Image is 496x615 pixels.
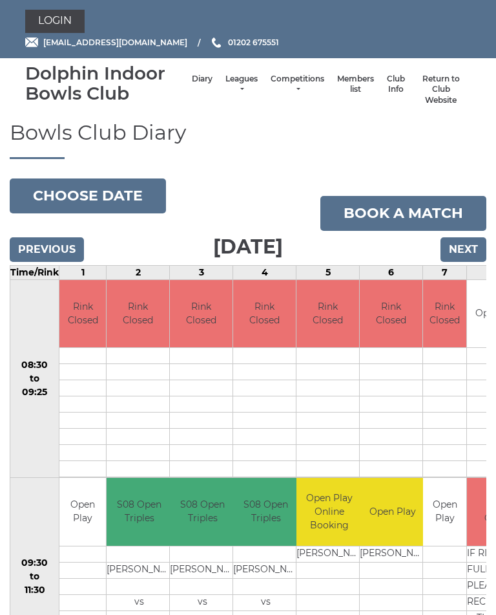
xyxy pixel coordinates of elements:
[423,478,466,546] td: Open Play
[107,594,172,610] td: vs
[296,265,360,279] td: 5
[10,178,166,213] button: Choose date
[170,280,232,348] td: Rink Closed
[107,562,172,578] td: [PERSON_NAME]
[212,38,221,48] img: Phone us
[423,280,466,348] td: Rink Closed
[25,10,85,33] a: Login
[337,74,374,95] a: Members list
[296,546,362,562] td: [PERSON_NAME]
[387,74,405,95] a: Club Info
[10,265,59,279] td: Time/Rink
[233,265,296,279] td: 4
[360,265,423,279] td: 6
[360,280,422,348] td: Rink Closed
[233,478,298,546] td: S08 Open Triples
[170,562,235,578] td: [PERSON_NAME]
[59,265,107,279] td: 1
[170,265,233,279] td: 3
[360,546,425,562] td: [PERSON_NAME]
[423,265,467,279] td: 7
[418,74,464,106] a: Return to Club Website
[320,196,486,231] a: Book a match
[10,121,486,158] h1: Bowls Club Diary
[296,280,359,348] td: Rink Closed
[192,74,212,85] a: Diary
[360,478,425,546] td: Open Play
[170,478,235,546] td: S08 Open Triples
[10,237,84,262] input: Previous
[10,279,59,478] td: 08:30 to 09:25
[233,562,298,578] td: [PERSON_NAME]
[440,237,486,262] input: Next
[228,38,279,47] span: 01202 675551
[233,280,296,348] td: Rink Closed
[107,280,169,348] td: Rink Closed
[225,74,258,95] a: Leagues
[43,38,187,47] span: [EMAIL_ADDRESS][DOMAIN_NAME]
[59,280,106,348] td: Rink Closed
[25,63,185,103] div: Dolphin Indoor Bowls Club
[25,36,187,49] a: Email [EMAIL_ADDRESS][DOMAIN_NAME]
[296,478,362,546] td: Open Play Online Booking
[59,478,106,546] td: Open Play
[25,38,38,47] img: Email
[271,74,324,95] a: Competitions
[107,478,172,546] td: S08 Open Triples
[233,594,298,610] td: vs
[170,594,235,610] td: vs
[107,265,170,279] td: 2
[210,36,279,49] a: Phone us 01202 675551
